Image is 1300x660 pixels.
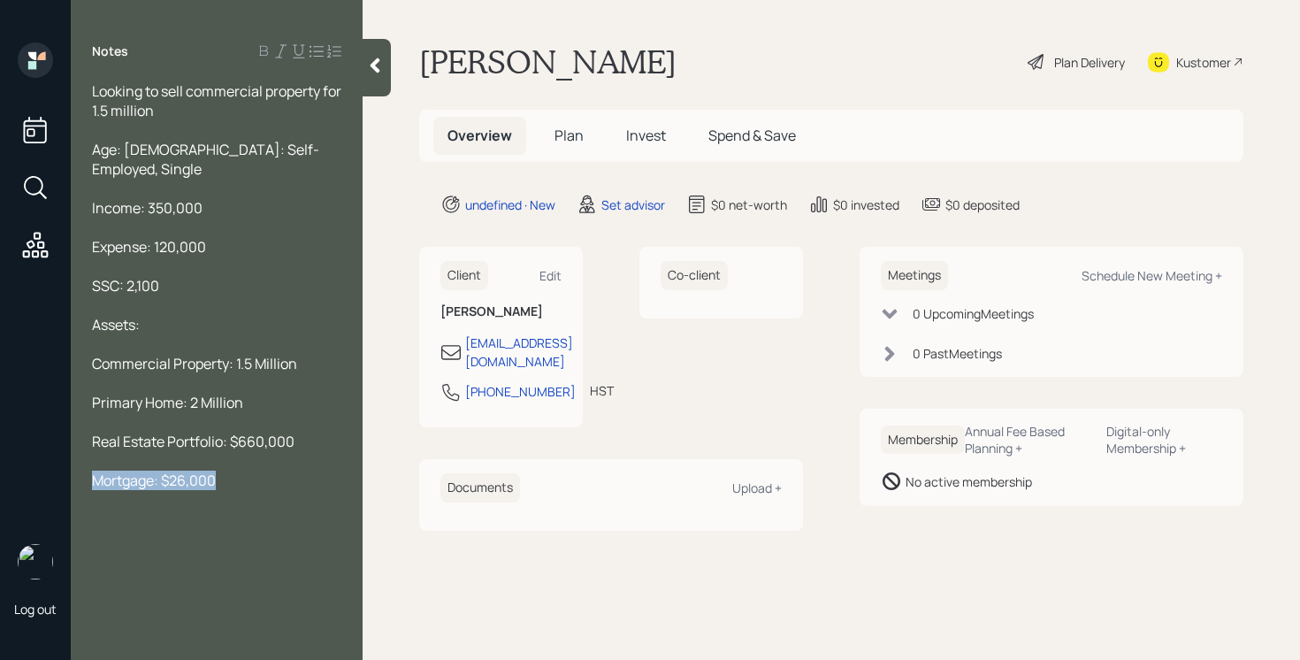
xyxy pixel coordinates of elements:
[661,261,728,290] h6: Co-client
[906,472,1032,491] div: No active membership
[92,393,243,412] span: Primary Home: 2 Million
[419,42,677,81] h1: [PERSON_NAME]
[92,42,128,60] label: Notes
[711,196,787,214] div: $0 net-worth
[965,423,1092,457] div: Annual Fee Based Planning +
[18,544,53,579] img: retirable_logo.png
[447,126,512,145] span: Overview
[539,267,562,284] div: Edit
[1082,267,1222,284] div: Schedule New Meeting +
[440,473,520,503] h6: Documents
[881,426,965,455] h6: Membership
[14,601,57,618] div: Log out
[92,140,319,179] span: Age: [DEMOGRAPHIC_DATA]: Self-Employed, Single
[1106,423,1222,457] div: Digital-only Membership +
[590,381,614,400] div: HST
[465,196,555,214] div: undefined · New
[92,354,297,373] span: Commercial Property: 1.5 Million
[1176,53,1231,72] div: Kustomer
[601,196,665,214] div: Set advisor
[92,471,216,490] span: Mortgage: $26,000
[92,276,159,295] span: SSC: 2,100
[626,126,666,145] span: Invest
[92,237,206,257] span: Expense: 120,000
[92,432,294,451] span: Real Estate Portfolio: $660,000
[554,126,584,145] span: Plan
[440,304,562,319] h6: [PERSON_NAME]
[732,480,782,496] div: Upload +
[913,304,1034,323] div: 0 Upcoming Meeting s
[440,261,488,290] h6: Client
[465,382,576,401] div: [PHONE_NUMBER]
[92,315,140,334] span: Assets:
[92,198,203,218] span: Income: 350,000
[833,196,899,214] div: $0 invested
[708,126,796,145] span: Spend & Save
[92,81,344,120] span: Looking to sell commercial property for 1.5 million
[465,334,573,371] div: [EMAIL_ADDRESS][DOMAIN_NAME]
[881,261,948,290] h6: Meetings
[913,344,1002,363] div: 0 Past Meeting s
[1054,53,1125,72] div: Plan Delivery
[945,196,1020,214] div: $0 deposited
